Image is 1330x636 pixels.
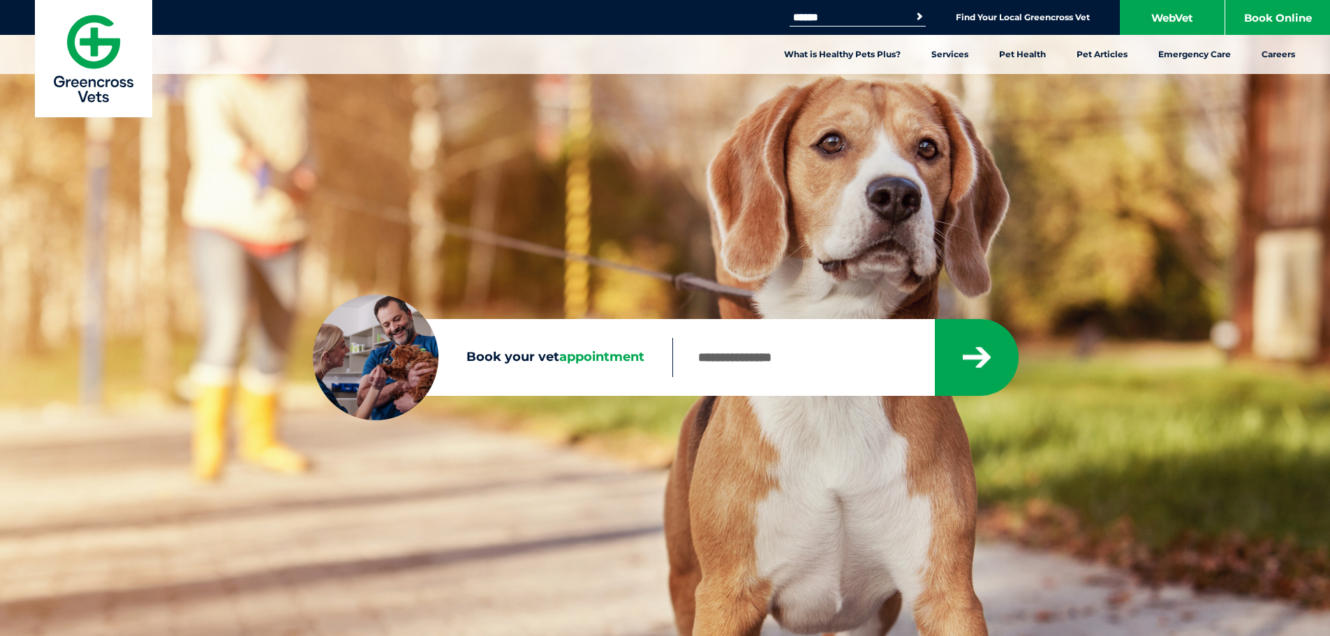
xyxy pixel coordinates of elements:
[956,12,1090,23] a: Find Your Local Greencross Vet
[916,35,984,74] a: Services
[1061,35,1143,74] a: Pet Articles
[559,349,644,364] span: appointment
[313,347,672,368] label: Book your vet
[1143,35,1246,74] a: Emergency Care
[769,35,916,74] a: What is Healthy Pets Plus?
[912,10,926,24] button: Search
[1246,35,1310,74] a: Careers
[984,35,1061,74] a: Pet Health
